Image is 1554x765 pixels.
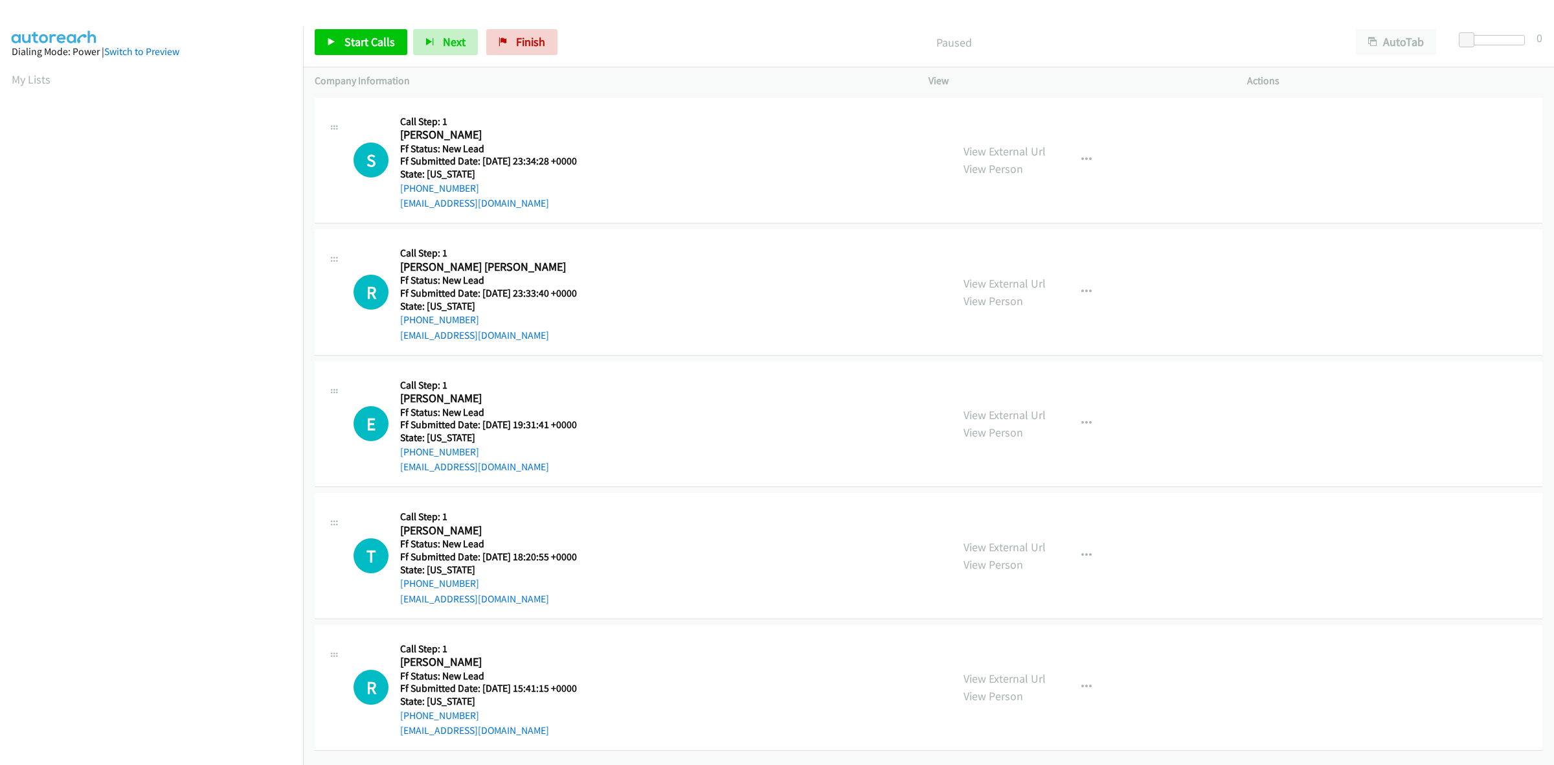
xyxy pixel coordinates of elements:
[413,29,478,55] button: Next
[354,538,388,573] h1: T
[400,564,593,577] h5: State: [US_STATE]
[963,161,1023,176] a: View Person
[963,425,1023,440] a: View Person
[400,709,479,722] a: [PHONE_NUMBER]
[1465,35,1525,45] div: Delay between calls (in seconds)
[354,406,388,441] h1: E
[400,143,593,155] h5: Ff Status: New Lead
[400,197,549,209] a: [EMAIL_ADDRESS][DOMAIN_NAME]
[400,461,549,473] a: [EMAIL_ADDRESS][DOMAIN_NAME]
[400,418,593,431] h5: Ff Submitted Date: [DATE] 19:31:41 +0000
[400,182,479,194] a: [PHONE_NUMBER]
[400,510,593,523] h5: Call Step: 1
[963,144,1046,159] a: View External Url
[400,287,593,300] h5: Ff Submitted Date: [DATE] 23:33:40 +0000
[354,538,388,573] div: The call is yet to be attempted
[400,128,593,143] h2: [PERSON_NAME]
[443,34,466,49] span: Next
[486,29,557,55] a: Finish
[929,73,1224,89] p: View
[12,72,51,87] a: My Lists
[1247,73,1542,89] p: Actions
[400,329,549,341] a: [EMAIL_ADDRESS][DOMAIN_NAME]
[400,670,593,683] h5: Ff Status: New Lead
[400,523,593,538] h2: [PERSON_NAME]
[400,260,593,275] h2: [PERSON_NAME] [PERSON_NAME]
[354,670,388,705] div: The call is yet to be attempted
[400,551,593,564] h5: Ff Submitted Date: [DATE] 18:20:55 +0000
[354,143,388,177] div: The call is yet to be attempted
[12,44,291,60] div: Dialing Mode: Power |
[354,275,388,310] h1: R
[400,682,593,695] h5: Ff Submitted Date: [DATE] 15:41:15 +0000
[315,73,905,89] p: Company Information
[354,143,388,177] h1: S
[963,293,1023,308] a: View Person
[400,431,593,444] h5: State: [US_STATE]
[400,593,549,605] a: [EMAIL_ADDRESS][DOMAIN_NAME]
[354,406,388,441] div: The call is yet to be attempted
[400,577,479,589] a: [PHONE_NUMBER]
[516,34,545,49] span: Finish
[400,538,593,551] h5: Ff Status: New Lead
[354,670,388,705] h1: R
[400,168,593,181] h5: State: [US_STATE]
[400,314,479,326] a: [PHONE_NUMBER]
[963,671,1046,686] a: View External Url
[400,724,549,736] a: [EMAIL_ADDRESS][DOMAIN_NAME]
[400,274,593,287] h5: Ff Status: New Lead
[400,406,593,419] h5: Ff Status: New Lead
[400,300,593,313] h5: State: [US_STATE]
[104,45,179,58] a: Switch to Preview
[963,557,1023,572] a: View Person
[400,115,593,128] h5: Call Step: 1
[354,275,388,310] div: The call is yet to be attempted
[344,34,395,49] span: Start Calls
[963,540,1046,554] a: View External Url
[400,655,593,670] h2: [PERSON_NAME]
[315,29,407,55] a: Start Calls
[400,247,593,260] h5: Call Step: 1
[12,100,303,715] iframe: Dialpad
[400,155,593,168] h5: Ff Submitted Date: [DATE] 23:34:28 +0000
[1356,29,1436,55] button: AutoTab
[963,276,1046,291] a: View External Url
[400,446,479,458] a: [PHONE_NUMBER]
[400,695,593,708] h5: State: [US_STATE]
[575,34,1333,51] p: Paused
[1537,29,1542,47] div: 0
[963,407,1046,422] a: View External Url
[400,643,593,656] h5: Call Step: 1
[400,391,593,406] h2: [PERSON_NAME]
[963,689,1023,703] a: View Person
[400,379,593,392] h5: Call Step: 1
